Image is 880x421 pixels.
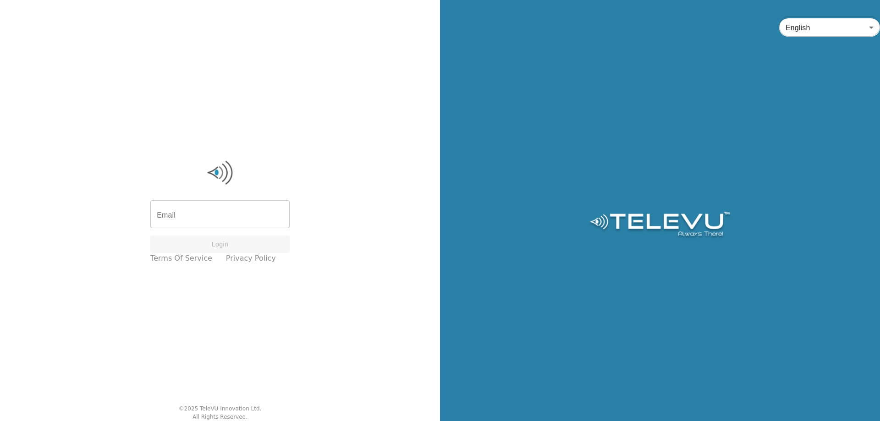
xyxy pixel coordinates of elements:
div: English [779,15,880,40]
a: Privacy Policy [226,253,276,264]
div: © 2025 TeleVU Innovation Ltd. [179,405,262,413]
div: All Rights Reserved. [192,413,247,421]
a: Terms of Service [150,253,212,264]
img: Logo [588,212,731,239]
img: Logo [150,159,290,186]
